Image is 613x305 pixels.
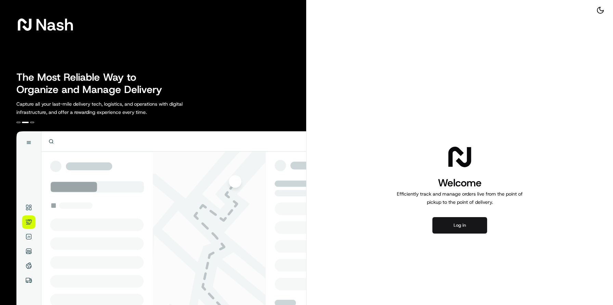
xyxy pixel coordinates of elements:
h2: The Most Reliable Way to Organize and Manage Delivery [16,71,170,96]
p: Capture all your last-mile delivery tech, logistics, and operations with digital infrastructure, ... [16,100,213,116]
p: Efficiently track and manage orders live from the point of pickup to the point of delivery. [394,190,525,206]
h1: Welcome [394,176,525,190]
span: Nash [36,18,74,31]
button: Log in [432,217,487,234]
